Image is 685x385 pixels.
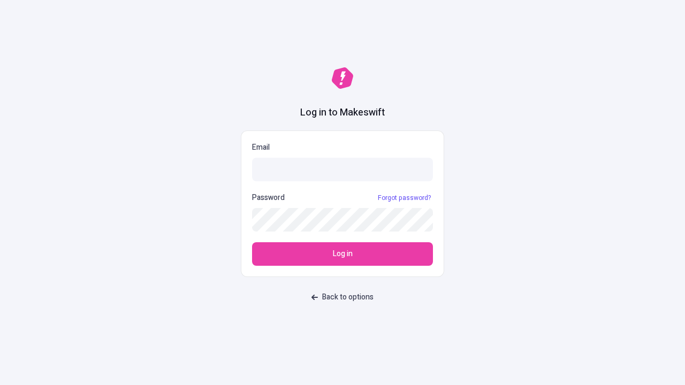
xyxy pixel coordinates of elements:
[300,106,385,120] h1: Log in to Makeswift
[322,291,374,303] span: Back to options
[252,142,433,153] p: Email
[252,158,433,181] input: Email
[252,242,433,266] button: Log in
[305,288,380,307] button: Back to options
[252,192,285,204] p: Password
[333,248,353,260] span: Log in
[376,194,433,202] a: Forgot password?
